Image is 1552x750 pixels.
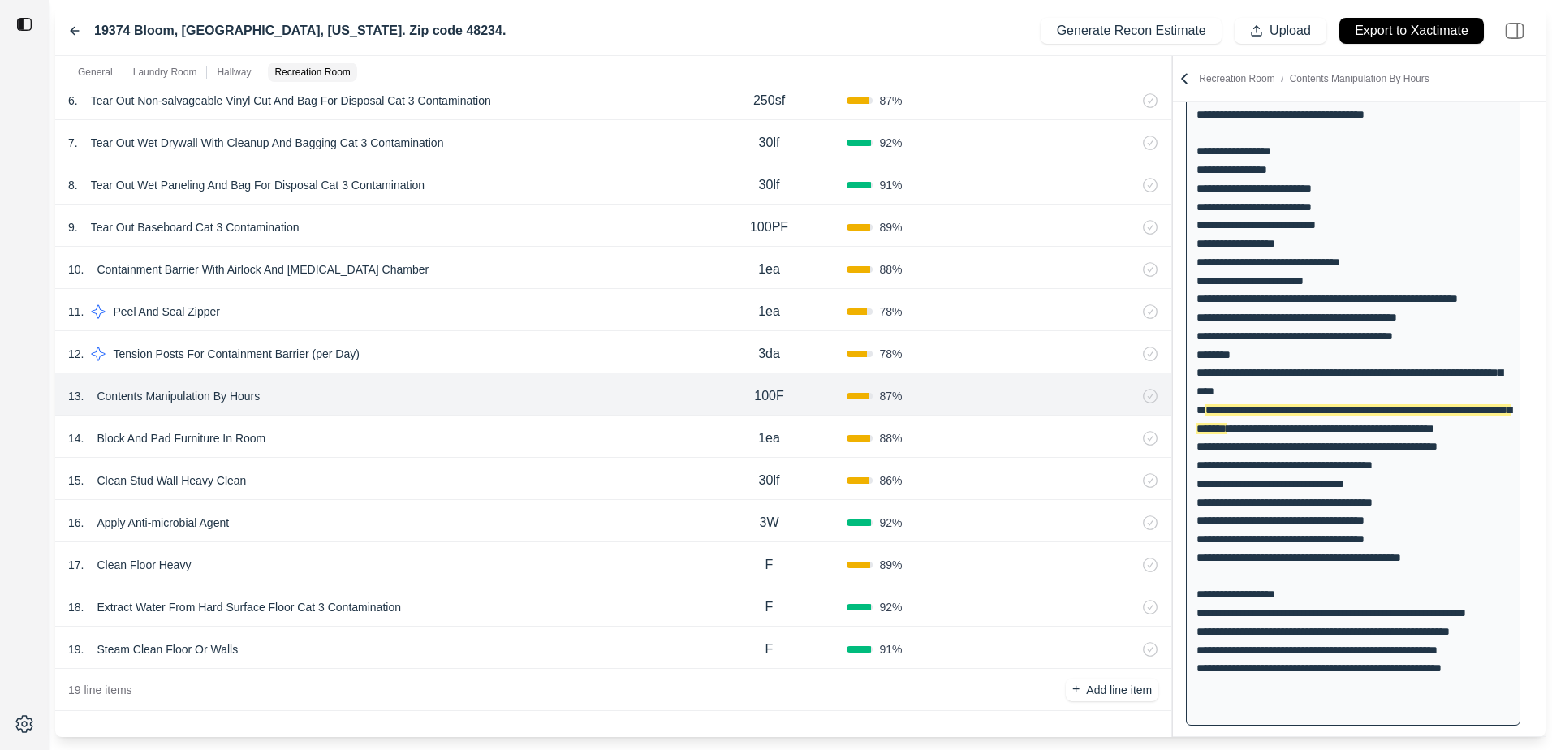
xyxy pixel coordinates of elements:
[1072,680,1080,699] p: +
[879,388,902,404] span: 87 %
[68,599,84,615] p: 18 .
[879,515,902,531] span: 92 %
[68,261,84,278] p: 10 .
[68,682,132,698] p: 19 line items
[758,302,780,321] p: 1ea
[1290,73,1429,84] span: Contents Manipulation By Hours
[16,16,32,32] img: toggle sidebar
[758,344,780,364] p: 3da
[68,641,84,657] p: 19 .
[68,430,84,446] p: 14 .
[274,66,350,79] p: Recreation Room
[1270,22,1311,41] p: Upload
[1339,18,1484,44] button: Export to Xactimate
[759,133,780,153] p: 30lf
[879,641,902,657] span: 91 %
[68,304,84,320] p: 11 .
[1199,72,1429,85] p: Recreation Room
[1057,22,1206,41] p: Generate Recon Estimate
[879,219,902,235] span: 89 %
[1235,18,1326,44] button: Upload
[1086,682,1152,698] p: Add line item
[90,258,435,281] p: Containment Barrier With Airlock And [MEDICAL_DATA] Chamber
[758,429,780,448] p: 1ea
[90,469,252,492] p: Clean Stud Wall Heavy Clean
[765,640,774,659] p: F
[133,66,197,79] p: Laundry Room
[879,472,902,489] span: 86 %
[1355,22,1468,41] p: Export to Xactimate
[760,513,779,532] p: 3W
[753,91,785,110] p: 250sf
[68,177,78,193] p: 8 .
[765,597,774,617] p: F
[68,472,84,489] p: 15 .
[1041,18,1221,44] button: Generate Recon Estimate
[68,557,84,573] p: 17 .
[106,300,226,323] p: Peel And Seal Zipper
[90,638,244,661] p: Steam Clean Floor Or Walls
[879,304,902,320] span: 78 %
[759,175,780,195] p: 30lf
[217,66,251,79] p: Hallway
[68,388,84,404] p: 13 .
[879,135,902,151] span: 92 %
[90,596,407,619] p: Extract Water From Hard Surface Floor Cat 3 Contamination
[879,557,902,573] span: 89 %
[879,261,902,278] span: 88 %
[879,430,902,446] span: 88 %
[90,385,266,407] p: Contents Manipulation By Hours
[68,219,78,235] p: 9 .
[1497,13,1533,49] img: right-panel.svg
[84,216,306,239] p: Tear Out Baseboard Cat 3 Contamination
[90,427,272,450] p: Block And Pad Furniture In Room
[765,555,774,575] p: F
[68,346,84,362] p: 12 .
[759,471,780,490] p: 30lf
[750,218,788,237] p: 100PF
[1275,73,1290,84] span: /
[84,89,498,112] p: Tear Out Non-salvageable Vinyl Cut And Bag For Disposal Cat 3 Contamination
[879,346,902,362] span: 78 %
[1066,679,1158,701] button: +Add line item
[879,599,902,615] span: 92 %
[68,515,84,531] p: 16 .
[78,66,113,79] p: General
[68,93,78,109] p: 6 .
[84,131,451,154] p: Tear Out Wet Drywall With Cleanup And Bagging Cat 3 Contamination
[879,93,902,109] span: 87 %
[758,260,780,279] p: 1ea
[84,174,431,196] p: Tear Out Wet Paneling And Bag For Disposal Cat 3 Contamination
[68,135,78,151] p: 7 .
[106,343,365,365] p: Tension Posts For Containment Barrier (per Day)
[754,386,783,406] p: 100F
[90,554,197,576] p: Clean Floor Heavy
[94,21,506,41] label: 19374 Bloom, [GEOGRAPHIC_DATA], [US_STATE]. Zip code 48234.
[879,177,902,193] span: 91 %
[90,511,235,534] p: Apply Anti-microbial Agent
